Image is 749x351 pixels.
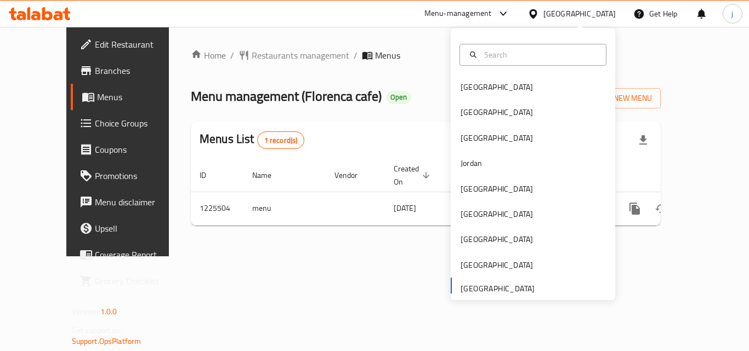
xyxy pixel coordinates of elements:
[622,195,648,222] button: more
[252,49,349,62] span: Restaurants management
[576,88,661,108] button: Add New Menu
[191,49,661,62] nav: breadcrumb
[354,49,358,62] li: /
[731,8,733,20] span: j
[95,38,183,51] span: Edit Restaurant
[95,169,183,182] span: Promotions
[191,192,243,225] td: 1225504
[386,93,411,102] span: Open
[71,31,191,57] a: Edit Restaurant
[424,7,492,20] div: Menu-management
[386,91,411,104] div: Open
[71,84,191,110] a: Menus
[394,201,416,215] span: [DATE]
[252,169,286,182] span: Name
[630,127,656,153] div: Export file
[71,241,191,268] a: Coverage Report
[461,132,533,144] div: [GEOGRAPHIC_DATA]
[71,215,191,241] a: Upsell
[543,8,616,20] div: [GEOGRAPHIC_DATA]
[95,248,183,261] span: Coverage Report
[585,91,652,105] span: Add New Menu
[334,169,372,182] span: Vendor
[95,143,183,156] span: Coupons
[100,304,117,319] span: 1.0.0
[461,81,533,93] div: [GEOGRAPHIC_DATA]
[72,304,99,319] span: Version:
[95,222,183,235] span: Upsell
[200,131,304,149] h2: Menus List
[97,90,183,103] span: Menus
[71,110,191,136] a: Choice Groups
[95,274,183,287] span: Grocery Checklist
[95,195,183,209] span: Menu disclaimer
[230,49,234,62] li: /
[71,57,191,84] a: Branches
[71,189,191,215] a: Menu disclaimer
[95,117,183,130] span: Choice Groups
[461,208,533,220] div: [GEOGRAPHIC_DATA]
[72,323,122,337] span: Get support on:
[191,49,226,62] a: Home
[461,106,533,118] div: [GEOGRAPHIC_DATA]
[461,259,533,271] div: [GEOGRAPHIC_DATA]
[71,163,191,189] a: Promotions
[71,136,191,163] a: Coupons
[257,131,305,149] div: Total records count
[200,169,220,182] span: ID
[258,135,304,146] span: 1 record(s)
[71,268,191,294] a: Grocery Checklist
[394,162,433,188] span: Created On
[461,233,533,245] div: [GEOGRAPHIC_DATA]
[480,49,599,61] input: Search
[375,49,400,62] span: Menus
[72,334,141,348] a: Support.OpsPlatform
[239,49,349,62] a: Restaurants management
[648,195,674,222] button: Change Status
[461,183,533,195] div: [GEOGRAPHIC_DATA]
[243,192,326,225] td: menu
[191,84,382,108] span: Menu management ( Florenca cafe )
[95,64,183,77] span: Branches
[461,157,482,169] div: Jordan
